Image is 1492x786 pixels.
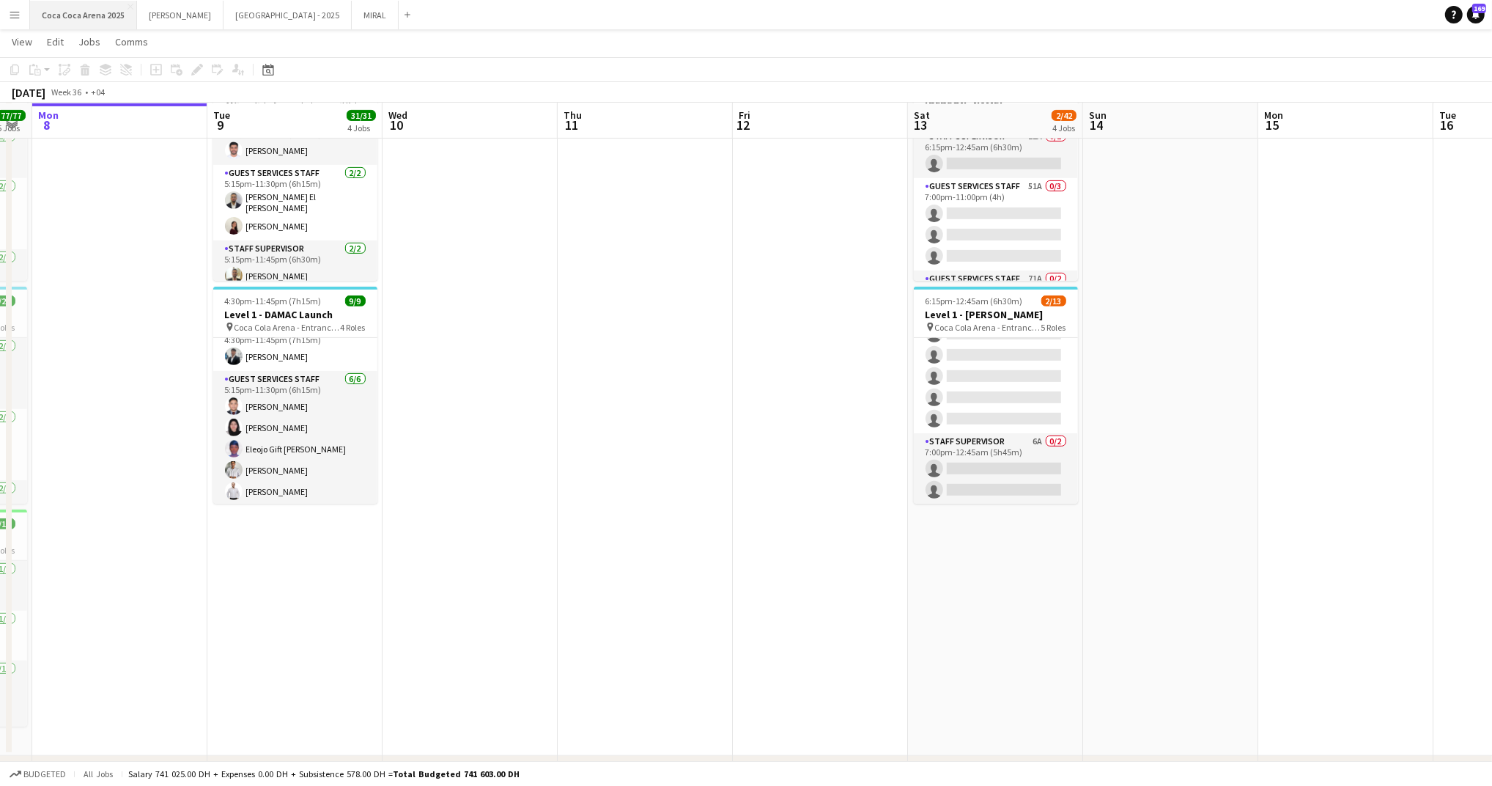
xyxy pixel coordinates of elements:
[115,35,148,48] span: Comms
[81,768,116,779] span: All jobs
[12,35,32,48] span: View
[914,178,1078,271] app-card-role: Guest Services Staff51A0/37:00pm-11:00pm (4h)
[914,287,1078,504] app-job-card: 6:15pm-12:45am (6h30m) (Sun)2/13Level 1 - [PERSON_NAME] Coca Cola Arena - Entrance F5 Roles Staff...
[213,64,377,281] app-job-card: 4:30pm-11:45pm (7h15m)5/5Arena Floor - DAMAC Launch Coca Cola Arena - Entrance F3 RolesStaff Supe...
[739,109,750,122] span: Fri
[213,115,377,165] app-card-role: Staff Supervisor1/14:30pm-11:45pm (7h15m)[PERSON_NAME]
[128,768,520,779] div: Salary 741 025.00 DH + Expenses 0.00 DH + Subsistence 578.00 DH =
[914,128,1078,178] app-card-role: Staff Supervisor11A0/16:15pm-12:45am (6h30m)
[914,308,1078,321] h3: Level 1 - [PERSON_NAME]
[38,109,59,122] span: Mon
[1264,109,1283,122] span: Mon
[234,322,341,333] span: Coca Cola Arena - Entrance F
[213,165,377,240] app-card-role: Guest Services Staff2/25:15pm-11:30pm (6h15m)[PERSON_NAME] El [PERSON_NAME][PERSON_NAME]
[78,35,100,48] span: Jobs
[388,109,407,122] span: Wed
[213,371,377,527] app-card-role: Guest Services Staff6/65:15pm-11:30pm (6h15m)[PERSON_NAME][PERSON_NAME]Eleojo Gift [PERSON_NAME][...
[213,308,377,321] h3: Level 1 - DAMAC Launch
[1041,322,1066,333] span: 5 Roles
[225,295,322,306] span: 4:30pm-11:45pm (7h15m)
[30,1,137,29] button: Coca Coca Arena 2025
[1052,122,1076,133] div: 4 Jobs
[926,295,1041,306] span: 6:15pm-12:45am (6h30m) (Sun)
[213,109,230,122] span: Tue
[345,295,366,306] span: 9/9
[341,322,366,333] span: 4 Roles
[393,768,520,779] span: Total Budgeted 741 603.00 DH
[914,64,1078,281] app-job-card: 6:15pm-12:45am (6h30m) (Sun)0/8Arena Floor - [PERSON_NAME] Coca Cola Arena - Entrance F4 RolesSta...
[347,110,376,121] span: 31/31
[211,117,230,133] span: 9
[1467,6,1485,23] a: 169
[12,85,45,100] div: [DATE]
[1087,117,1107,133] span: 14
[36,117,59,133] span: 8
[1437,117,1456,133] span: 16
[1089,109,1107,122] span: Sun
[47,35,64,48] span: Edit
[41,32,70,51] a: Edit
[352,1,399,29] button: MIRAL
[73,32,106,51] a: Jobs
[213,287,377,504] app-job-card: 4:30pm-11:45pm (7h15m)9/9Level 1 - DAMAC Launch Coca Cola Arena - Entrance F4 Roles4:30pm-11:45pm...
[23,760,73,775] div: Wardrobe
[7,766,68,782] button: Budgeted
[564,109,582,122] span: Thu
[912,117,930,133] span: 13
[137,1,224,29] button: [PERSON_NAME]
[213,321,377,371] app-card-role: Staff Supervisor1/14:30pm-11:45pm (7h15m)[PERSON_NAME]
[224,1,352,29] button: [GEOGRAPHIC_DATA] - 2025
[6,32,38,51] a: View
[91,87,105,98] div: +04
[48,87,85,98] span: Week 36
[386,117,407,133] span: 10
[914,433,1078,504] app-card-role: Staff Supervisor6A0/27:00pm-12:45am (5h45m)
[1262,117,1283,133] span: 15
[914,109,930,122] span: Sat
[213,240,377,312] app-card-role: Staff Supervisor2/25:15pm-11:45pm (6h30m)[PERSON_NAME]
[1472,4,1486,13] span: 169
[23,769,66,779] span: Budgeted
[1439,109,1456,122] span: Tue
[561,117,582,133] span: 11
[1041,295,1066,306] span: 2/13
[109,32,154,51] a: Comms
[347,122,375,133] div: 4 Jobs
[736,117,750,133] span: 12
[1052,110,1076,121] span: 2/42
[914,271,1078,342] app-card-role: Guest Services Staff71A0/2
[935,322,1041,333] span: Coca Cola Arena - Entrance F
